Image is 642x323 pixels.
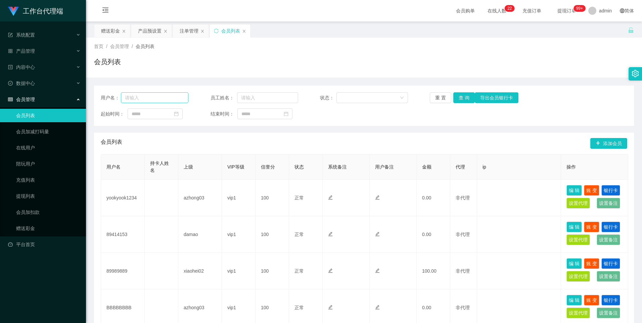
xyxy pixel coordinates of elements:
[574,5,586,12] sup: 1017
[456,232,470,237] span: 非代理
[101,253,145,289] td: 89989889
[178,253,222,289] td: xiaohei02
[584,295,599,306] button: 账 变
[566,164,576,170] span: 操作
[106,164,121,170] span: 用户名
[566,185,582,196] button: 编 辑
[505,5,514,12] sup: 22
[8,238,81,251] a: 图标: dashboard平台首页
[417,180,450,216] td: 0.00
[375,232,380,236] i: 图标: edit
[375,164,394,170] span: 用户备注
[178,180,222,216] td: azhong03
[554,8,580,13] span: 提现订单
[8,32,35,38] span: 系统配置
[16,141,81,154] a: 在线用户
[8,97,13,102] i: 图标: table
[242,29,246,33] i: 图标: close
[400,96,404,100] i: 图标: down
[597,234,620,245] button: 设置备注
[566,271,590,282] button: 设置代理
[8,65,13,70] i: 图标: profile
[8,8,63,13] a: 工作台代理端
[422,164,431,170] span: 金额
[261,164,275,170] span: 信誉分
[256,253,289,289] td: 100
[221,25,240,37] div: 会员列表
[475,92,518,103] button: 导出会员银行卡
[16,109,81,122] a: 会员列表
[601,185,620,196] button: 银行卡
[16,189,81,203] a: 提现列表
[8,81,35,86] span: 数据中心
[256,216,289,253] td: 100
[456,164,465,170] span: 代理
[256,180,289,216] td: 100
[211,94,237,101] span: 员工姓名：
[237,92,298,103] input: 请输入
[23,0,63,22] h1: 工作台代理端
[375,305,380,310] i: 图标: edit
[110,44,129,49] span: 会员管理
[211,110,237,118] span: 结束时间：
[94,0,117,22] i: 图标: menu-fold
[294,268,304,274] span: 正常
[566,295,582,306] button: 编 辑
[136,44,154,49] span: 会员列表
[430,92,451,103] button: 重 置
[628,27,634,33] i: 图标: unlock
[180,25,198,37] div: 注单管理
[320,94,336,101] span: 状态：
[566,222,582,232] button: 编 辑
[8,33,13,37] i: 图标: form
[222,216,256,253] td: vip1
[484,8,510,13] span: 在线人数
[164,29,168,33] i: 图标: close
[417,253,450,289] td: 100.00
[101,180,145,216] td: yookyook1234
[174,111,179,116] i: 图标: calendar
[8,97,35,102] span: 会员管理
[101,25,120,37] div: 赠送彩金
[584,222,599,232] button: 账 变
[597,271,620,282] button: 设置备注
[597,308,620,318] button: 设置备注
[456,195,470,200] span: 非代理
[227,164,244,170] span: VIP等级
[8,81,13,86] i: 图标: check-circle-o
[590,138,627,149] button: 图标: plus添加会员
[294,232,304,237] span: 正常
[16,173,81,187] a: 充值列表
[178,216,222,253] td: damao
[510,5,512,12] p: 2
[200,29,204,33] i: 图标: close
[294,305,304,310] span: 正常
[507,5,510,12] p: 2
[8,64,35,70] span: 内容中心
[328,195,333,200] i: 图标: edit
[375,268,380,273] i: 图标: edit
[121,92,189,103] input: 请输入
[101,216,145,253] td: 89414153
[16,205,81,219] a: 会员加扣款
[453,92,475,103] button: 查 询
[106,44,107,49] span: /
[8,7,19,16] img: logo.9652507e.png
[294,164,304,170] span: 状态
[584,258,599,269] button: 账 变
[222,253,256,289] td: vip1
[328,164,347,170] span: 系统备注
[566,234,590,245] button: 设置代理
[284,111,288,116] i: 图标: calendar
[328,268,333,273] i: 图标: edit
[222,180,256,216] td: vip1
[328,305,333,310] i: 图标: edit
[8,48,35,54] span: 产品管理
[94,44,103,49] span: 首页
[150,160,169,173] span: 持卡人姓名
[16,222,81,235] a: 赠送彩金
[8,49,13,53] i: 图标: appstore-o
[122,29,126,33] i: 图标: close
[101,94,121,101] span: 用户名：
[184,164,193,170] span: 上级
